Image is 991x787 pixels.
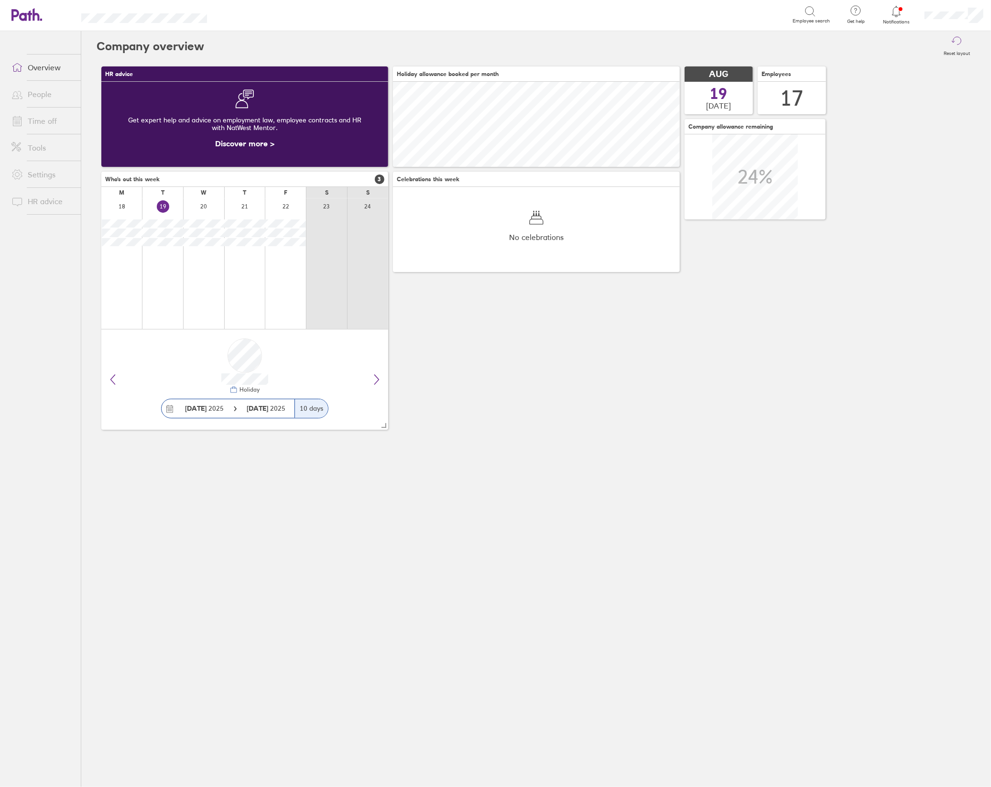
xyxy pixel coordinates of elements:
span: AUG [709,69,729,79]
a: Notifications [881,5,912,25]
a: HR advice [4,192,81,211]
a: Discover more > [215,139,274,148]
button: Reset layout [938,31,976,62]
span: Employees [762,71,791,77]
span: Who's out this week [105,176,160,183]
a: Overview [4,58,81,77]
span: [DATE] [707,101,731,110]
span: Get help [840,19,871,24]
span: 2025 [185,404,224,412]
div: Search [233,10,257,19]
span: Company allowance remaining [688,123,773,130]
span: No celebrations [509,233,564,241]
a: Settings [4,165,81,184]
div: Get expert help and advice on employment law, employee contracts and HR with NatWest Mentor. [109,109,381,139]
label: Reset layout [938,48,976,56]
div: T [243,189,247,196]
a: Tools [4,138,81,157]
span: Employee search [793,18,830,24]
span: Holiday allowance booked per month [397,71,499,77]
span: 3 [375,175,384,184]
span: 19 [710,86,728,101]
div: M [119,189,124,196]
div: S [325,189,328,196]
span: Notifications [881,19,912,25]
div: F [284,189,287,196]
div: 10 days [294,399,328,418]
span: 2025 [247,404,285,412]
strong: [DATE] [247,404,270,413]
a: People [4,85,81,104]
div: 17 [781,86,804,110]
div: W [201,189,207,196]
h2: Company overview [97,31,204,62]
div: Holiday [238,386,260,393]
a: Time off [4,111,81,131]
strong: [DATE] [185,404,207,413]
span: HR advice [105,71,133,77]
div: S [366,189,370,196]
div: T [161,189,164,196]
span: Celebrations this week [397,176,459,183]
